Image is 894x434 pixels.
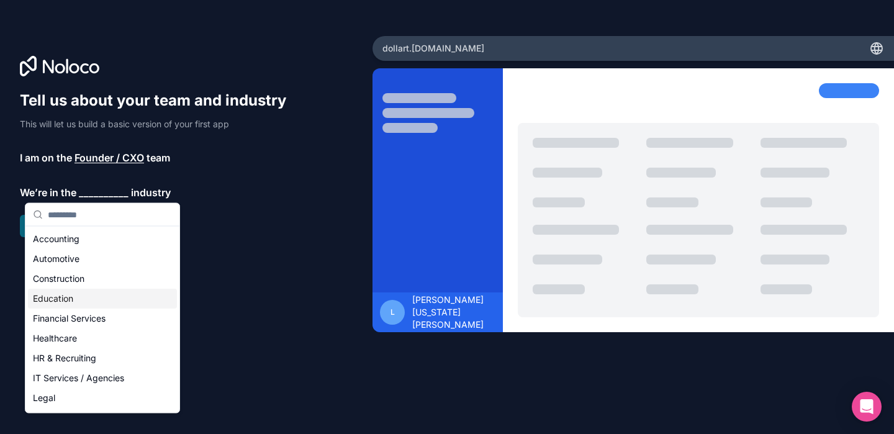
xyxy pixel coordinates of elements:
[25,227,179,413] div: Suggestions
[20,185,76,200] span: We’re in the
[28,388,177,408] div: Legal
[20,91,298,111] h1: Tell us about your team and industry
[391,307,395,317] span: L
[28,249,177,269] div: Automotive
[20,118,298,130] p: This will let us build a basic version of your first app
[74,150,144,165] span: Founder / CXO
[28,289,177,309] div: Education
[28,348,177,368] div: HR & Recruiting
[147,150,170,165] span: team
[28,408,177,428] div: Manufacturing
[28,328,177,348] div: Healthcare
[28,368,177,388] div: IT Services / Agencies
[382,42,484,55] span: dollart .[DOMAIN_NAME]
[852,392,882,422] div: Open Intercom Messenger
[412,294,495,331] span: [PERSON_NAME] [US_STATE] [PERSON_NAME]
[79,185,129,200] span: __________
[28,269,177,289] div: Construction
[28,309,177,328] div: Financial Services
[131,185,171,200] span: industry
[20,150,72,165] span: I am on the
[28,229,177,249] div: Accounting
